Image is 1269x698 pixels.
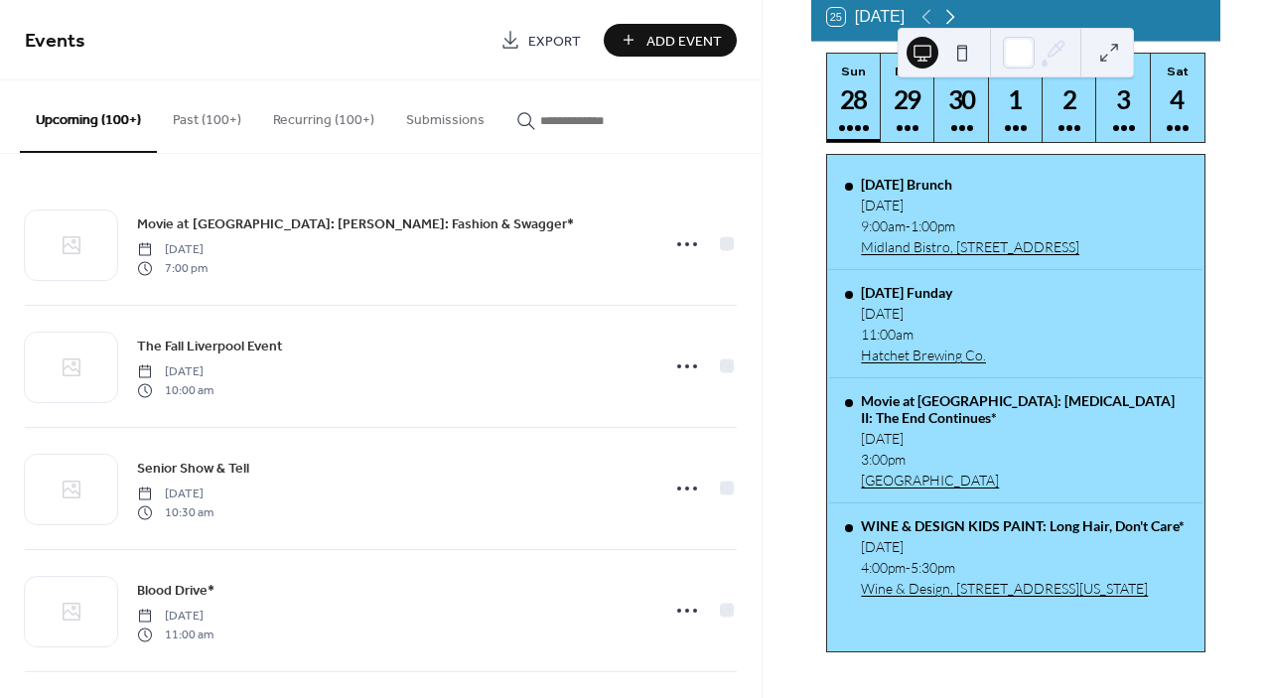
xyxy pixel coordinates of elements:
span: 7:00 pm [137,259,208,277]
button: Mon29 [881,54,934,142]
button: Upcoming (100+) [20,80,157,153]
a: The Fall Liverpool Event [137,335,283,357]
span: Export [528,31,581,52]
div: 1 [1000,83,1033,116]
div: 30 [945,83,978,116]
div: [DATE] Funday [861,284,986,301]
span: 10:30 am [137,503,213,521]
div: 3 [1107,83,1140,116]
div: 3:00pm [861,451,1186,468]
div: WINE & DESIGN KIDS PAINT: Long Hair, Don't Care* [861,517,1185,534]
a: Blood Drive* [137,579,214,602]
span: 5:30pm [911,559,955,576]
button: Wed1 [989,54,1043,142]
span: The Fall Liverpool Event [137,337,283,357]
button: Add Event [604,24,737,57]
div: Sun [833,64,875,78]
span: Add Event [646,31,722,52]
div: 11:00am [861,326,986,343]
a: Export [486,24,596,57]
button: Tue30 [934,54,988,142]
a: Movie at [GEOGRAPHIC_DATA]: [PERSON_NAME]: Fashion & Swagger* [137,212,574,235]
button: Thu2 [1043,54,1096,142]
div: [DATE] [861,197,1079,213]
button: Submissions [390,80,500,151]
span: Blood Drive* [137,581,214,602]
a: [GEOGRAPHIC_DATA] [861,472,1186,489]
a: Midland Bistro, [STREET_ADDRESS] [861,238,1079,255]
div: Movie at [GEOGRAPHIC_DATA]: [MEDICAL_DATA] II: The End Continues* [861,392,1186,426]
button: Sun28 [827,54,881,142]
a: Wine & Design, [STREET_ADDRESS][US_STATE] [861,580,1185,597]
div: [DATE] Brunch [861,176,1079,193]
div: 2 [1054,83,1086,116]
div: [DATE] [861,305,986,322]
button: Past (100+) [157,80,257,151]
button: Recurring (100+) [257,80,390,151]
button: 25[DATE] [820,3,912,31]
button: Fri3 [1096,54,1150,142]
a: Hatchet Brewing Co. [861,347,986,363]
span: 4:00pm [861,559,906,576]
span: - [906,559,911,576]
span: [DATE] [137,486,213,503]
div: 29 [892,83,924,116]
span: Senior Show & Tell [137,459,249,480]
span: - [906,217,911,234]
span: 11:00 am [137,626,213,643]
span: Movie at [GEOGRAPHIC_DATA]: [PERSON_NAME]: Fashion & Swagger* [137,214,574,235]
a: Senior Show & Tell [137,457,249,480]
button: Sat4 [1151,54,1204,142]
span: 1:00pm [911,217,955,234]
div: [DATE] [861,538,1185,555]
div: 4 [1162,83,1195,116]
span: 9:00am [861,217,906,234]
div: Sat [1157,64,1198,78]
span: 10:00 am [137,381,213,399]
div: 28 [838,83,871,116]
div: Mon [887,64,928,78]
div: [DATE] [861,430,1186,447]
span: [DATE] [137,363,213,381]
span: [DATE] [137,608,213,626]
span: Events [25,22,85,61]
span: [DATE] [137,241,208,259]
